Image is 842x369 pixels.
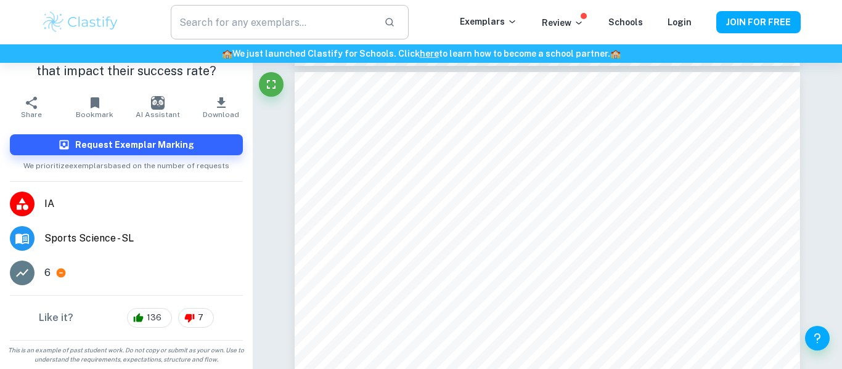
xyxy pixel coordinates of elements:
span: Bookmark [76,110,113,119]
a: Login [668,17,692,27]
button: Help and Feedback [805,326,830,351]
button: JOIN FOR FREE [716,11,801,33]
button: Bookmark [63,90,126,124]
span: We prioritize exemplars based on the number of requests [23,155,229,171]
button: Request Exemplar Marking [10,134,243,155]
span: Share [21,110,42,119]
span: 7 [191,312,210,324]
span: 🏫 [222,49,232,59]
button: AI Assistant [126,90,189,124]
span: This is an example of past student work. Do not copy or submit as your own. Use to understand the... [5,346,248,364]
h6: Request Exemplar Marking [75,138,194,152]
h6: Like it? [39,310,73,325]
span: 🏫 [610,49,621,59]
div: 136 [127,308,172,328]
a: here [420,49,439,59]
input: Search for any exemplars... [171,5,374,39]
p: Exemplars [460,15,517,28]
img: Clastify logo [41,10,120,34]
span: AI Assistant [136,110,180,119]
button: Download [189,90,252,124]
a: Schools [608,17,643,27]
img: AI Assistant [151,96,165,110]
span: 136 [140,312,168,324]
div: 7 [178,308,214,328]
span: IA [44,197,243,211]
span: Sports Science - SL [44,231,243,246]
h6: We just launched Clastify for Schools. Click to learn how to become a school partner. [2,47,840,60]
span: Download [203,110,239,119]
p: 6 [44,266,51,280]
p: Review [542,16,584,30]
button: Fullscreen [259,72,284,97]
